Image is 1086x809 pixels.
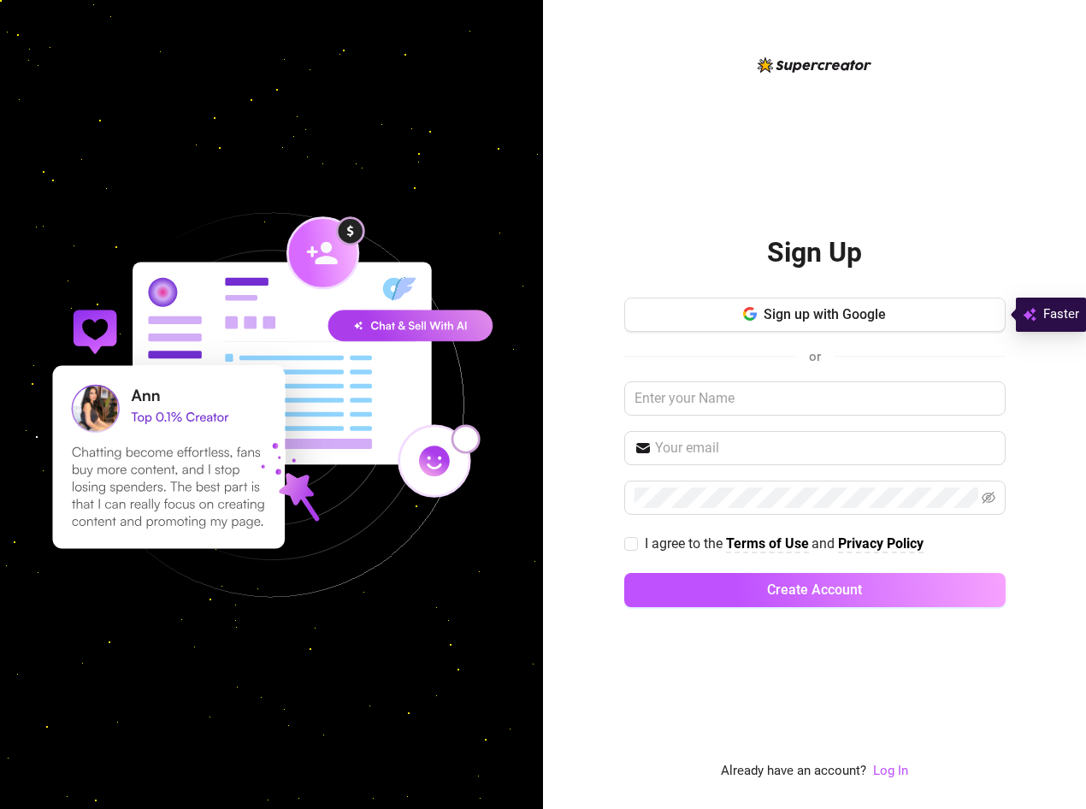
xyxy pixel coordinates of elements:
[838,535,924,552] strong: Privacy Policy
[645,535,726,552] span: I agree to the
[982,491,995,505] span: eye-invisible
[758,57,871,73] img: logo-BBDzfeDw.svg
[726,535,809,553] a: Terms of Use
[812,535,838,552] span: and
[873,761,908,782] a: Log In
[873,763,908,778] a: Log In
[624,381,1006,416] input: Enter your Name
[1023,304,1036,325] img: svg%3e
[624,298,1006,332] button: Sign up with Google
[624,573,1006,607] button: Create Account
[655,438,995,458] input: Your email
[767,235,862,270] h2: Sign Up
[838,535,924,553] a: Privacy Policy
[764,306,886,322] span: Sign up with Google
[767,582,862,598] span: Create Account
[726,535,809,552] strong: Terms of Use
[1043,304,1079,325] span: Faster
[809,349,821,364] span: or
[721,761,866,782] span: Already have an account?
